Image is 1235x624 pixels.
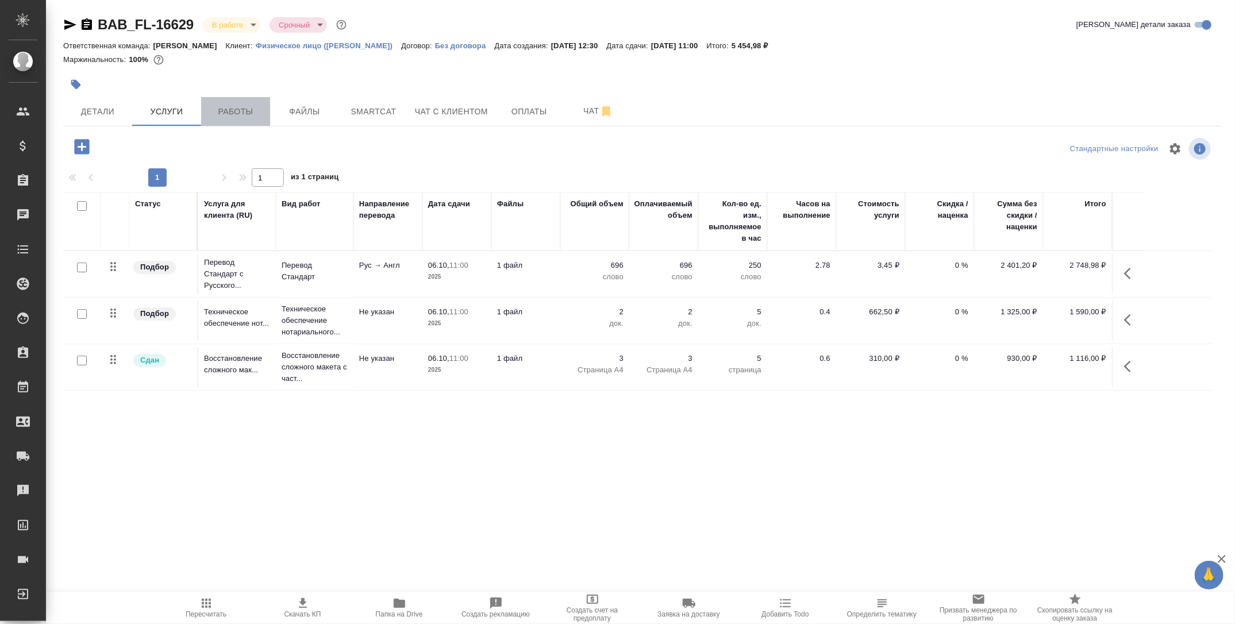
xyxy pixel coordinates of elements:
td: 2.78 [767,254,836,294]
p: 696 [635,260,692,271]
span: [PERSON_NAME] детали заказа [1076,19,1191,30]
span: Услуги [139,105,194,119]
p: 11:00 [449,261,468,269]
p: 100% [129,55,151,64]
div: Файлы [497,198,524,210]
p: док. [635,318,692,329]
p: Техническое обеспечение нотариального... [282,303,348,338]
p: 1 325,00 ₽ [980,306,1037,318]
p: 2 748,98 ₽ [1049,260,1106,271]
p: 2 [635,306,692,318]
button: Скачать КП [255,592,351,624]
p: [DATE] 11:00 [651,41,707,50]
div: В работе [203,17,260,33]
span: Файлы [277,105,332,119]
button: Показать кнопки [1117,353,1145,380]
p: 930,00 ₽ [980,353,1037,364]
p: Страница А4 [566,364,624,376]
p: Без договора [435,41,495,50]
p: Перевод Стандарт с Русского... [204,257,270,291]
button: Создать счет на предоплату [544,592,641,624]
p: 5 [704,353,761,364]
span: Работы [208,105,263,119]
div: Кол-во ед. изм., выполняемое в час [704,198,761,244]
p: Дата создания: [494,41,551,50]
p: Дата сдачи: [607,41,651,50]
p: 11:00 [449,354,468,363]
div: split button [1067,140,1161,158]
p: Техническое обеспечение нот... [204,306,270,329]
span: Заявка на доставку [657,610,720,618]
p: 06.10, [428,261,449,269]
button: Создать рекламацию [448,592,544,624]
a: BAB_FL-16629 [98,17,194,32]
span: Создать счет на предоплату [551,606,634,622]
button: Скопировать ссылку на оценку заказа [1027,592,1124,624]
p: 310,00 ₽ [842,353,899,364]
td: 0.6 [767,347,836,387]
p: 696 [566,260,624,271]
button: 0.00 RUB; [151,52,166,67]
p: Восстановление сложного мак... [204,353,270,376]
span: из 1 страниц [291,170,339,187]
p: 662,50 ₽ [842,306,899,318]
div: Направление перевода [359,198,417,221]
span: Папка на Drive [376,610,423,618]
p: [PERSON_NAME] [153,41,226,50]
p: 1 файл [497,353,555,364]
button: В работе [209,20,247,30]
button: Скопировать ссылку для ЯМессенджера [63,18,77,32]
div: Оплачиваемый объем [634,198,692,221]
p: 2 401,20 ₽ [980,260,1037,271]
button: Скопировать ссылку [80,18,94,32]
button: Доп статусы указывают на важность/срочность заказа [334,17,349,32]
button: Показать кнопки [1117,306,1145,334]
p: 0 % [911,306,968,318]
p: 0 % [911,260,968,271]
a: Физическое лицо ([PERSON_NAME]) [256,40,401,50]
p: 2025 [428,318,486,329]
span: Настроить таблицу [1161,135,1189,163]
p: Договор: [401,41,435,50]
p: док. [566,318,624,329]
p: 2025 [428,364,486,376]
div: Дата сдачи [428,198,470,210]
a: Без договора [435,40,495,50]
div: Общий объем [571,198,624,210]
span: Чат [571,104,626,118]
div: Часов на выполнение [773,198,830,221]
p: 1 590,00 ₽ [1049,306,1106,318]
button: Папка на Drive [351,592,448,624]
span: Определить тематику [847,610,917,618]
p: Перевод Стандарт [282,260,348,283]
p: Не указан [359,306,417,318]
p: 0 % [911,353,968,364]
p: 1 116,00 ₽ [1049,353,1106,364]
button: Призвать менеджера по развитию [930,592,1027,624]
div: Сумма без скидки / наценки [980,198,1037,233]
p: 1 файл [497,306,555,318]
span: Посмотреть информацию [1189,138,1213,160]
button: Показать кнопки [1117,260,1145,287]
div: Стоимость услуги [842,198,899,221]
p: 3 [566,353,624,364]
p: 1 файл [497,260,555,271]
p: Физическое лицо ([PERSON_NAME]) [256,41,401,50]
p: Рус → Англ [359,260,417,271]
div: Итого [1085,198,1106,210]
p: Маржинальность: [63,55,129,64]
span: Создать рекламацию [461,610,530,618]
p: Сдан [140,355,159,366]
p: Восстановление сложного макета с част... [282,350,348,384]
span: Оплаты [502,105,557,119]
p: 250 [704,260,761,271]
p: 5 [704,306,761,318]
span: Скачать КП [284,610,321,618]
p: 2025 [428,271,486,283]
span: Smartcat [346,105,401,119]
button: Добавить Todo [737,592,834,624]
button: Добавить тэг [63,72,89,97]
span: 🙏 [1199,563,1219,587]
p: Ответственная команда: [63,41,153,50]
button: Заявка на доставку [641,592,737,624]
